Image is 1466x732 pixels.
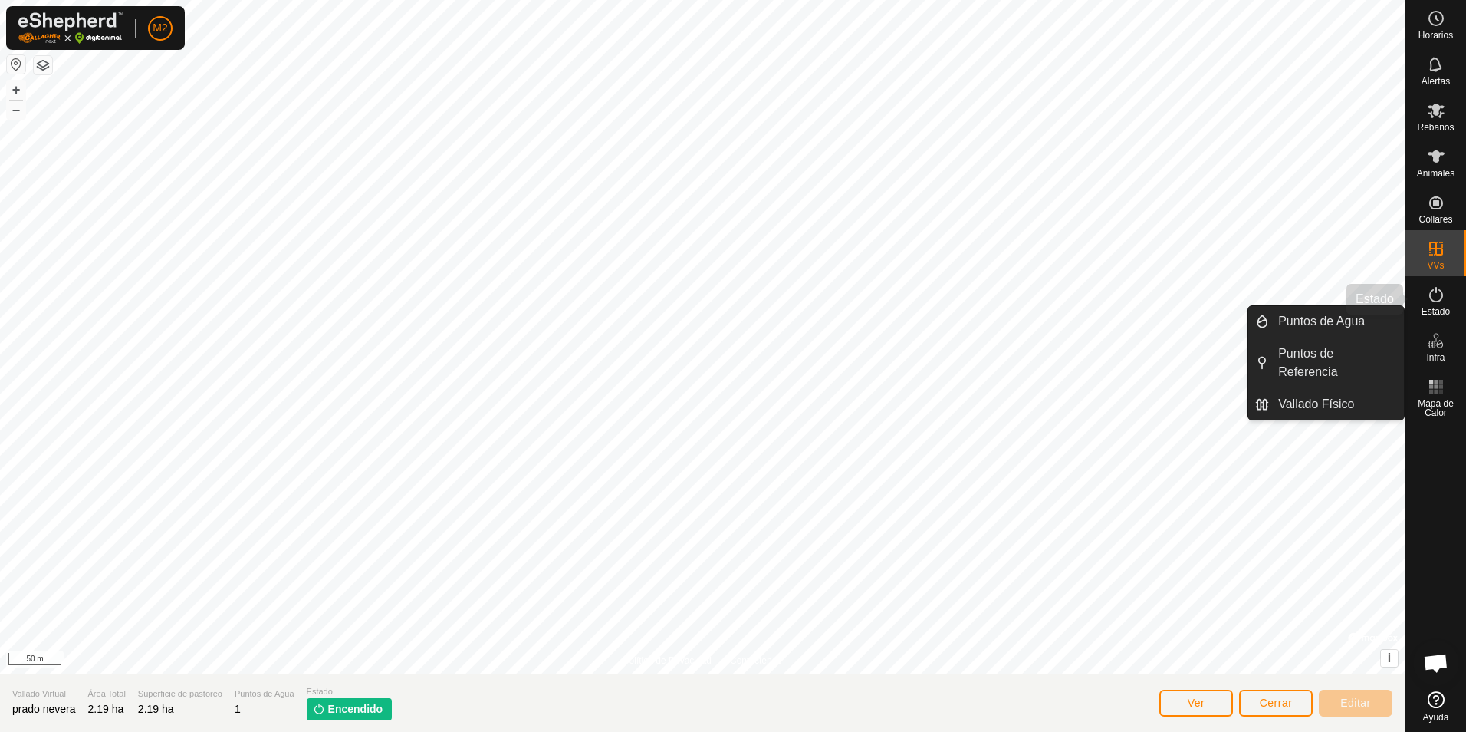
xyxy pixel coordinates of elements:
span: Mapa de Calor [1409,399,1462,417]
a: Ayuda [1405,685,1466,728]
span: Área Total [88,687,126,701]
span: Estado [1422,307,1450,316]
span: Vallado Virtual [12,687,76,701]
button: i [1381,650,1398,667]
span: Cerrar [1260,697,1293,709]
img: encender [313,703,325,715]
button: – [7,101,25,119]
span: Superficie de pastoreo [138,687,222,701]
span: i [1388,651,1391,664]
button: Capas del Mapa [34,56,52,74]
span: Puntos de Agua [1278,312,1365,331]
span: Puntos de Referencia [1278,345,1395,381]
img: Logo Gallagher [18,12,123,44]
span: 1 [235,703,241,715]
span: prado nevera [12,703,76,715]
span: Animales [1417,169,1454,178]
span: Alertas [1422,77,1450,86]
span: Horarios [1418,31,1453,40]
span: Ver [1188,697,1205,709]
span: Rebaños [1417,123,1454,132]
a: Puntos de Referencia [1269,338,1404,387]
button: Editar [1319,690,1392,717]
button: Cerrar [1239,690,1313,717]
span: Puntos de Agua [235,687,294,701]
span: Collares [1418,215,1452,224]
a: Vallado Físico [1269,389,1404,420]
span: Vallado Físico [1278,395,1354,414]
li: Puntos de Agua [1248,306,1404,337]
span: Editar [1340,697,1371,709]
button: Ver [1159,690,1233,717]
a: Puntos de Agua [1269,306,1404,337]
span: Ayuda [1423,713,1449,722]
li: Puntos de Referencia [1248,338,1404,387]
span: Infra [1426,353,1445,362]
span: M2 [153,20,167,36]
span: 2.19 ha [88,703,124,715]
span: Encendido [328,701,383,717]
a: Contáctenos [730,654,781,668]
button: Restablecer Mapa [7,55,25,74]
button: + [7,81,25,99]
a: Política de Privacidad [623,654,712,668]
span: VVs [1427,261,1444,270]
span: 2.19 ha [138,703,174,715]
li: Vallado Físico [1248,389,1404,420]
span: Estado [307,685,393,698]
div: Chat abierto [1413,640,1459,686]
